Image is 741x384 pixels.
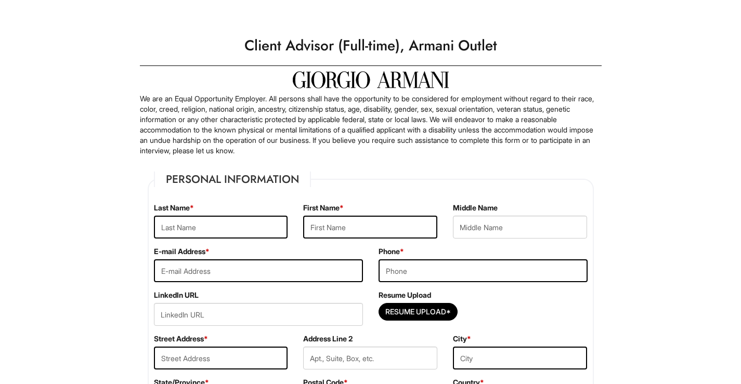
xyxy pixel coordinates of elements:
input: Last Name [154,216,288,239]
label: LinkedIn URL [154,290,199,300]
label: Resume Upload [379,290,431,300]
label: Street Address [154,334,208,344]
legend: Personal Information [154,171,311,187]
input: Phone [379,259,588,282]
img: Giorgio Armani [293,71,449,88]
label: Address Line 2 [303,334,353,344]
input: Apt., Suite, Box, etc. [303,347,437,369]
button: Resume Upload*Resume Upload* [379,303,458,321]
label: First Name [303,203,344,213]
label: Phone [379,246,404,257]
input: First Name [303,216,437,239]
h1: Client Advisor (Full-time), Armani Outlet [135,31,607,60]
label: City [453,334,471,344]
input: E-mail Address [154,259,363,282]
p: We are an Equal Opportunity Employer. All persons shall have the opportunity to be considered for... [140,94,602,156]
label: Last Name [154,203,194,213]
label: E-mail Address [154,246,210,257]
label: Middle Name [453,203,498,213]
input: Street Address [154,347,288,369]
input: Middle Name [453,216,587,239]
input: City [453,347,587,369]
input: LinkedIn URL [154,303,363,326]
